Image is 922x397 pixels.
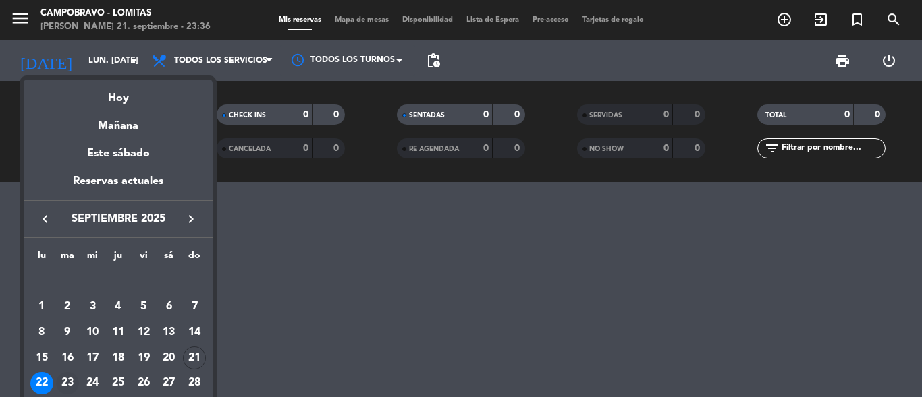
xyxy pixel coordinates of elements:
td: 16 de septiembre de 2025 [55,345,80,371]
td: 26 de septiembre de 2025 [131,371,157,396]
th: jueves [105,248,131,269]
td: 6 de septiembre de 2025 [157,295,182,320]
td: 18 de septiembre de 2025 [105,345,131,371]
td: 28 de septiembre de 2025 [182,371,207,396]
td: 23 de septiembre de 2025 [55,371,80,396]
i: keyboard_arrow_right [183,211,199,227]
div: 17 [81,346,104,369]
td: 4 de septiembre de 2025 [105,295,131,320]
div: 20 [157,346,180,369]
td: 27 de septiembre de 2025 [157,371,182,396]
div: 18 [107,346,130,369]
th: sábado [157,248,182,269]
th: viernes [131,248,157,269]
div: Este sábado [24,135,213,173]
div: 7 [183,295,206,318]
div: Hoy [24,80,213,107]
td: 21 de septiembre de 2025 [182,345,207,371]
button: keyboard_arrow_right [179,210,203,228]
td: 9 de septiembre de 2025 [55,319,80,345]
span: septiembre 2025 [57,210,179,228]
div: 10 [81,321,104,344]
td: 11 de septiembre de 2025 [105,319,131,345]
div: 15 [30,346,53,369]
td: 15 de septiembre de 2025 [29,345,55,371]
th: lunes [29,248,55,269]
td: 5 de septiembre de 2025 [131,295,157,320]
div: 8 [30,321,53,344]
div: 12 [132,321,155,344]
div: 6 [157,295,180,318]
th: martes [55,248,80,269]
td: 24 de septiembre de 2025 [80,371,105,396]
div: 3 [81,295,104,318]
div: 27 [157,372,180,395]
div: 19 [132,346,155,369]
div: 1 [30,295,53,318]
div: 22 [30,372,53,395]
div: 26 [132,372,155,395]
td: 20 de septiembre de 2025 [157,345,182,371]
div: 4 [107,295,130,318]
div: 16 [56,346,79,369]
td: 3 de septiembre de 2025 [80,295,105,320]
td: 10 de septiembre de 2025 [80,319,105,345]
td: 25 de septiembre de 2025 [105,371,131,396]
td: 14 de septiembre de 2025 [182,319,207,345]
div: Reservas actuales [24,173,213,200]
td: 22 de septiembre de 2025 [29,371,55,396]
td: 8 de septiembre de 2025 [29,319,55,345]
i: keyboard_arrow_left [37,211,53,227]
div: 14 [183,321,206,344]
td: SEP. [29,269,207,295]
div: 11 [107,321,130,344]
td: 7 de septiembre de 2025 [182,295,207,320]
div: 24 [81,372,104,395]
div: 2 [56,295,79,318]
th: domingo [182,248,207,269]
td: 19 de septiembre de 2025 [131,345,157,371]
div: 21 [183,346,206,369]
th: miércoles [80,248,105,269]
div: 9 [56,321,79,344]
button: keyboard_arrow_left [33,210,57,228]
div: Mañana [24,107,213,135]
td: 2 de septiembre de 2025 [55,295,80,320]
div: 5 [132,295,155,318]
td: 17 de septiembre de 2025 [80,345,105,371]
td: 1 de septiembre de 2025 [29,295,55,320]
div: 28 [183,372,206,395]
td: 12 de septiembre de 2025 [131,319,157,345]
div: 23 [56,372,79,395]
div: 25 [107,372,130,395]
div: 13 [157,321,180,344]
td: 13 de septiembre de 2025 [157,319,182,345]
